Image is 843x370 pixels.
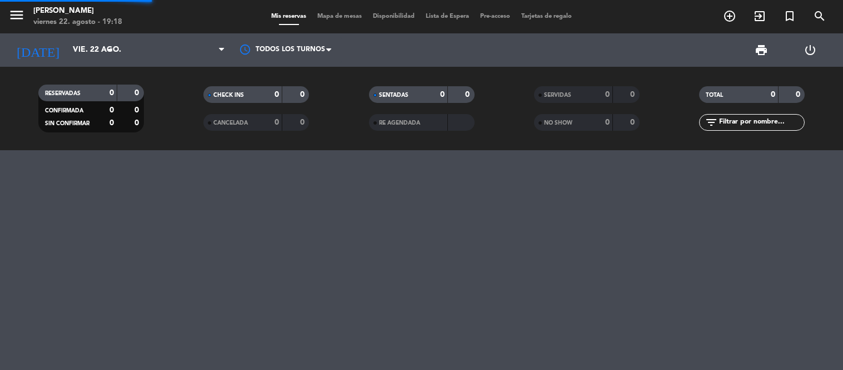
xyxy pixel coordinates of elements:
strong: 0 [109,119,114,127]
span: Pre-acceso [475,13,516,19]
strong: 0 [275,91,279,98]
input: Filtrar por nombre... [718,116,804,129]
span: SIN CONFIRMAR [45,121,89,126]
span: CANCELADA [213,120,248,126]
i: exit_to_app [753,9,766,23]
span: CHECK INS [213,92,244,98]
strong: 0 [605,119,610,126]
strong: 0 [300,119,307,126]
strong: 0 [134,106,141,114]
div: viernes 22. agosto - 19:18 [33,17,122,28]
span: Mis reservas [266,13,312,19]
strong: 0 [134,119,141,127]
strong: 0 [300,91,307,98]
button: menu [8,7,25,27]
strong: 0 [275,119,279,126]
i: arrow_drop_down [103,43,117,57]
strong: 0 [796,91,802,98]
span: CONFIRMADA [45,108,83,114]
span: RE AGENDADA [379,120,420,126]
span: Disponibilidad [367,13,420,19]
span: RESERVADAS [45,91,81,96]
span: TOTAL [706,92,723,98]
i: menu [8,7,25,23]
strong: 0 [605,91,610,98]
strong: 0 [109,89,114,97]
strong: 0 [109,106,114,114]
span: NO SHOW [544,120,572,126]
strong: 0 [630,119,637,126]
strong: 0 [771,91,775,98]
div: LOG OUT [786,33,835,67]
i: [DATE] [8,38,67,62]
div: [PERSON_NAME] [33,6,122,17]
strong: 0 [440,91,445,98]
i: filter_list [705,116,718,129]
i: power_settings_new [804,43,817,57]
i: turned_in_not [783,9,796,23]
strong: 0 [630,91,637,98]
strong: 0 [465,91,472,98]
strong: 0 [134,89,141,97]
span: Mapa de mesas [312,13,367,19]
span: Lista de Espera [420,13,475,19]
span: print [755,43,768,57]
i: search [813,9,826,23]
span: SERVIDAS [544,92,571,98]
i: add_circle_outline [723,9,736,23]
span: SENTADAS [379,92,408,98]
span: Tarjetas de regalo [516,13,577,19]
